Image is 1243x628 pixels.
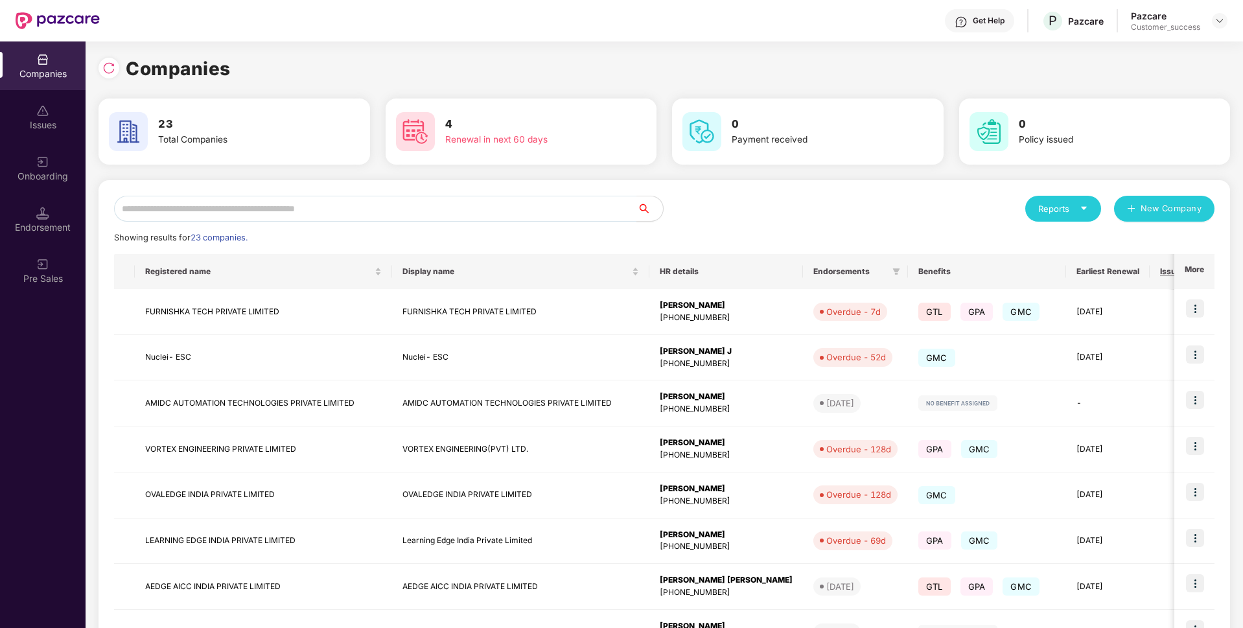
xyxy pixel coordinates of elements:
[135,518,392,564] td: LEARNING EDGE INDIA PRIVATE LIMITED
[1066,289,1150,335] td: [DATE]
[660,449,793,461] div: [PHONE_NUMBER]
[826,534,886,547] div: Overdue - 69d
[36,53,49,66] img: svg+xml;base64,PHN2ZyBpZD0iQ29tcGFuaWVzIiB4bWxucz0iaHR0cDovL3d3dy53My5vcmcvMjAwMC9zdmciIHdpZHRoPS...
[135,472,392,518] td: OVALEDGE INDIA PRIVATE LIMITED
[955,16,968,29] img: svg+xml;base64,PHN2ZyBpZD0iSGVscC0zMngzMiIgeG1sbnM9Imh0dHA6Ly93d3cudzMub3JnLzIwMDAvc3ZnIiB3aWR0aD...
[1160,443,1195,456] div: 0
[1160,535,1195,547] div: 0
[1066,380,1150,426] td: -
[732,133,895,147] div: Payment received
[135,289,392,335] td: FURNISHKA TECH PRIVATE LIMITED
[660,312,793,324] div: [PHONE_NUMBER]
[1019,133,1182,147] div: Policy issued
[1186,391,1204,409] img: icon
[1080,204,1088,213] span: caret-down
[660,574,793,587] div: [PERSON_NAME] [PERSON_NAME]
[1186,483,1204,501] img: icon
[1160,266,1185,277] span: Issues
[970,112,1008,151] img: svg+xml;base64,PHN2ZyB4bWxucz0iaHR0cDovL3d3dy53My5vcmcvMjAwMC9zdmciIHdpZHRoPSI2MCIgaGVpZ2h0PSI2MC...
[392,289,649,335] td: FURNISHKA TECH PRIVATE LIMITED
[135,426,392,472] td: VORTEX ENGINEERING PRIVATE LIMITED
[1186,345,1204,364] img: icon
[1131,22,1200,32] div: Customer_success
[918,303,951,321] span: GTL
[135,254,392,289] th: Registered name
[1003,577,1040,596] span: GMC
[826,397,854,410] div: [DATE]
[392,518,649,564] td: Learning Edge India Private Limited
[1174,254,1214,289] th: More
[1160,306,1195,318] div: 0
[918,486,955,504] span: GMC
[973,16,1005,26] div: Get Help
[1066,518,1150,564] td: [DATE]
[682,112,721,151] img: svg+xml;base64,PHN2ZyB4bWxucz0iaHR0cDovL3d3dy53My5vcmcvMjAwMC9zdmciIHdpZHRoPSI2MCIgaGVpZ2h0PSI2MC...
[145,266,372,277] span: Registered name
[1003,303,1040,321] span: GMC
[36,156,49,169] img: svg+xml;base64,PHN2ZyB3aWR0aD0iMjAiIGhlaWdodD0iMjAiIHZpZXdCb3g9IjAgMCAyMCAyMCIgZmlsbD0ibm9uZSIgeG...
[135,380,392,426] td: AMIDC AUTOMATION TECHNOLOGIES PRIVATE LIMITED
[660,495,793,507] div: [PHONE_NUMBER]
[1068,15,1104,27] div: Pazcare
[660,345,793,358] div: [PERSON_NAME] J
[1066,254,1150,289] th: Earliest Renewal
[660,541,793,553] div: [PHONE_NUMBER]
[1160,489,1195,501] div: 0
[1186,299,1204,318] img: icon
[918,577,951,596] span: GTL
[826,443,891,456] div: Overdue - 128d
[1066,564,1150,610] td: [DATE]
[660,587,793,599] div: [PHONE_NUMBER]
[126,54,231,83] h1: Companies
[396,112,435,151] img: svg+xml;base64,PHN2ZyB4bWxucz0iaHR0cDovL3d3dy53My5vcmcvMjAwMC9zdmciIHdpZHRoPSI2MCIgaGVpZ2h0PSI2MC...
[1186,574,1204,592] img: icon
[1186,437,1204,455] img: icon
[36,207,49,220] img: svg+xml;base64,PHN2ZyB3aWR0aD0iMTQuNSIgaGVpZ2h0PSIxNC41IiB2aWV3Qm94PSIwIDAgMTYgMTYiIGZpbGw9Im5vbm...
[36,104,49,117] img: svg+xml;base64,PHN2ZyBpZD0iSXNzdWVzX2Rpc2FibGVkIiB4bWxucz0iaHR0cDovL3d3dy53My5vcmcvMjAwMC9zdmciIH...
[960,577,993,596] span: GPA
[135,335,392,381] td: Nuclei- ESC
[392,254,649,289] th: Display name
[826,351,886,364] div: Overdue - 52d
[392,335,649,381] td: Nuclei- ESC
[813,266,887,277] span: Endorsements
[445,133,609,147] div: Renewal in next 60 days
[191,233,248,242] span: 23 companies.
[1214,16,1225,26] img: svg+xml;base64,PHN2ZyBpZD0iRHJvcGRvd24tMzJ4MzIiIHhtbG5zPSJodHRwOi8vd3d3LnczLm9yZy8yMDAwL3N2ZyIgd2...
[732,116,895,133] h3: 0
[918,349,955,367] span: GMC
[1160,351,1195,364] div: 0
[826,305,881,318] div: Overdue - 7d
[1049,13,1057,29] span: P
[660,529,793,541] div: [PERSON_NAME]
[109,112,148,151] img: svg+xml;base64,PHN2ZyB4bWxucz0iaHR0cDovL3d3dy53My5vcmcvMjAwMC9zdmciIHdpZHRoPSI2MCIgaGVpZ2h0PSI2MC...
[918,395,997,411] img: svg+xml;base64,PHN2ZyB4bWxucz0iaHR0cDovL3d3dy53My5vcmcvMjAwMC9zdmciIHdpZHRoPSIxMjIiIGhlaWdodD0iMj...
[1141,202,1202,215] span: New Company
[1150,254,1205,289] th: Issues
[960,303,993,321] span: GPA
[961,531,998,550] span: GMC
[158,133,321,147] div: Total Companies
[1114,196,1214,222] button: plusNew Company
[660,437,793,449] div: [PERSON_NAME]
[1038,202,1088,215] div: Reports
[918,440,951,458] span: GPA
[918,531,951,550] span: GPA
[1127,204,1135,215] span: plus
[908,254,1066,289] th: Benefits
[1160,581,1195,593] div: 0
[392,472,649,518] td: OVALEDGE INDIA PRIVATE LIMITED
[892,268,900,275] span: filter
[1066,335,1150,381] td: [DATE]
[826,488,891,501] div: Overdue - 128d
[392,380,649,426] td: AMIDC AUTOMATION TECHNOLOGIES PRIVATE LIMITED
[636,204,663,214] span: search
[114,233,248,242] span: Showing results for
[102,62,115,75] img: svg+xml;base64,PHN2ZyBpZD0iUmVsb2FkLTMyeDMyIiB4bWxucz0iaHR0cDovL3d3dy53My5vcmcvMjAwMC9zdmciIHdpZH...
[1066,472,1150,518] td: [DATE]
[1186,529,1204,547] img: icon
[660,391,793,403] div: [PERSON_NAME]
[158,116,321,133] h3: 23
[16,12,100,29] img: New Pazcare Logo
[649,254,803,289] th: HR details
